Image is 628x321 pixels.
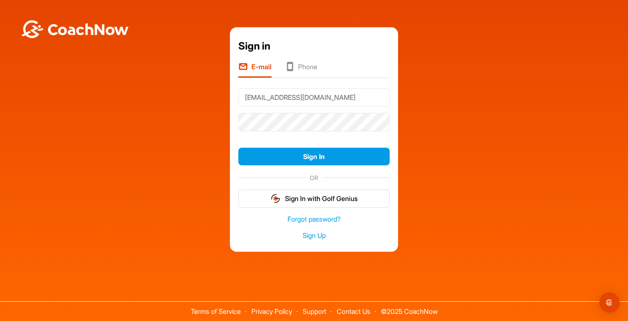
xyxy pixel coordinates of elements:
li: Phone [285,62,317,78]
span: OR [306,173,322,182]
button: Sign In [238,148,390,166]
div: Open Intercom Messenger [599,292,620,313]
a: Privacy Policy [251,307,292,316]
img: gg_logo [270,193,281,204]
a: Contact Us [337,307,370,316]
img: BwLJSsUCoWCh5upNqxVrqldRgqLPVwmV24tXu5FoVAoFEpwwqQ3VIfuoInZCoVCoTD4vwADAC3ZFMkVEQFDAAAAAElFTkSuQmCC [20,20,129,38]
a: Sign Up [238,231,390,240]
button: Sign In with Golf Genius [238,190,390,208]
li: E-mail [238,62,272,78]
span: © 2025 CoachNow [377,302,442,315]
input: E-mail [238,88,390,107]
a: Support [303,307,326,316]
a: Terms of Service [191,307,241,316]
div: Sign in [238,39,390,54]
a: Forgot password? [238,214,390,224]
